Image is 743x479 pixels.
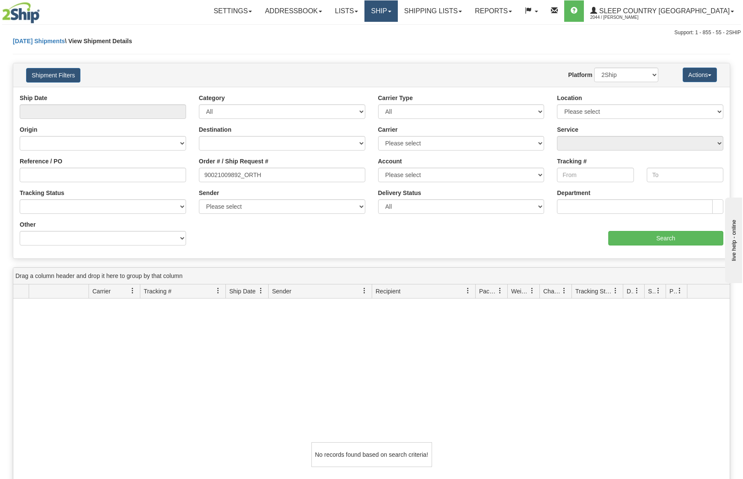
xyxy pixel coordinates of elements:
[597,7,730,15] span: Sleep Country [GEOGRAPHIC_DATA]
[92,287,111,296] span: Carrier
[568,71,592,79] label: Platform
[378,94,413,102] label: Carrier Type
[557,284,571,298] a: Charge filter column settings
[590,13,654,22] span: 2044 / [PERSON_NAME]
[627,287,634,296] span: Delivery Status
[630,284,644,298] a: Delivery Status filter column settings
[13,38,65,44] a: [DATE] Shipments
[723,196,742,283] iframe: chat widget
[648,287,655,296] span: Shipment Issues
[20,189,64,197] label: Tracking Status
[557,94,582,102] label: Location
[26,68,80,83] button: Shipment Filters
[144,287,172,296] span: Tracking #
[525,284,539,298] a: Weight filter column settings
[258,0,329,22] a: Addressbook
[199,157,269,166] label: Order # / Ship Request #
[207,0,258,22] a: Settings
[669,287,677,296] span: Pickup Status
[20,220,36,229] label: Other
[311,442,432,467] div: No records found based on search criteria!
[329,0,364,22] a: Lists
[378,157,402,166] label: Account
[672,284,687,298] a: Pickup Status filter column settings
[479,287,497,296] span: Packages
[364,0,397,22] a: Ship
[543,287,561,296] span: Charge
[683,68,717,82] button: Actions
[229,287,255,296] span: Ship Date
[557,157,586,166] label: Tracking #
[647,168,723,182] input: To
[357,284,372,298] a: Sender filter column settings
[199,94,225,102] label: Category
[557,168,633,182] input: From
[20,125,37,134] label: Origin
[2,2,40,24] img: logo2044.jpg
[20,94,47,102] label: Ship Date
[272,287,291,296] span: Sender
[125,284,140,298] a: Carrier filter column settings
[575,287,613,296] span: Tracking Status
[199,189,219,197] label: Sender
[378,125,398,134] label: Carrier
[468,0,518,22] a: Reports
[6,7,79,14] div: live help - online
[2,29,741,36] div: Support: 1 - 855 - 55 - 2SHIP
[557,125,578,134] label: Service
[20,157,62,166] label: Reference / PO
[65,38,132,44] span: \ View Shipment Details
[398,0,468,22] a: Shipping lists
[608,284,623,298] a: Tracking Status filter column settings
[13,268,730,284] div: grid grouping header
[211,284,225,298] a: Tracking # filter column settings
[511,287,529,296] span: Weight
[651,284,666,298] a: Shipment Issues filter column settings
[461,284,475,298] a: Recipient filter column settings
[199,125,231,134] label: Destination
[254,284,268,298] a: Ship Date filter column settings
[557,189,590,197] label: Department
[376,287,400,296] span: Recipient
[378,189,421,197] label: Delivery Status
[584,0,740,22] a: Sleep Country [GEOGRAPHIC_DATA] 2044 / [PERSON_NAME]
[608,231,723,245] input: Search
[493,284,507,298] a: Packages filter column settings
